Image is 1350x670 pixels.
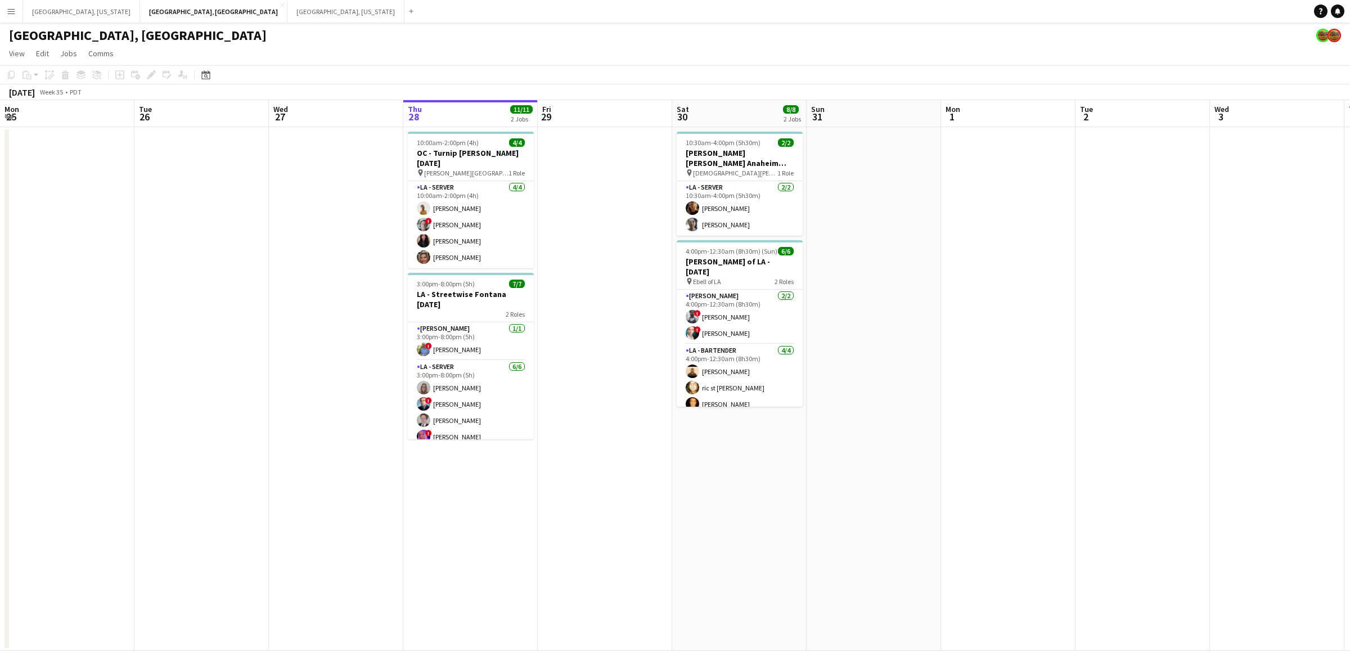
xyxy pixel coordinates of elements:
app-card-role: LA - Bartender4/44:00pm-12:30am (8h30m)[PERSON_NAME]ric st [PERSON_NAME][PERSON_NAME] [677,344,803,431]
span: 31 [809,110,825,123]
span: 1 Role [777,169,794,177]
span: View [9,48,25,59]
span: Sun [811,104,825,114]
app-job-card: 4:00pm-12:30am (8h30m) (Sun)6/6[PERSON_NAME] of LA - [DATE] Ebell of LA2 Roles[PERSON_NAME]2/24:0... [677,240,803,407]
span: Comms [88,48,114,59]
span: ! [425,343,432,349]
span: 11/11 [510,105,533,114]
span: ! [425,430,432,437]
app-user-avatar: Rollin Hero [1316,29,1330,42]
span: Wed [1214,104,1229,114]
app-card-role: LA - Server4/410:00am-2:00pm (4h)[PERSON_NAME]![PERSON_NAME][PERSON_NAME][PERSON_NAME] [408,181,534,268]
span: 1 Role [508,169,525,177]
span: Thu [408,104,422,114]
div: [DATE] [9,87,35,98]
span: [PERSON_NAME][GEOGRAPHIC_DATA] [424,169,508,177]
span: Mon [946,104,960,114]
span: 30 [675,110,689,123]
a: Edit [31,46,53,61]
span: ! [425,397,432,404]
div: PDT [70,88,82,96]
span: 28 [406,110,422,123]
div: 2 Jobs [511,115,532,123]
span: Edit [36,48,49,59]
span: 3 [1213,110,1229,123]
span: ! [694,326,701,333]
span: 29 [541,110,551,123]
span: Jobs [60,48,77,59]
div: 2 Jobs [784,115,801,123]
a: Comms [84,46,118,61]
span: Mon [4,104,19,114]
span: 6/6 [778,247,794,255]
a: View [4,46,29,61]
span: 3:00pm-8:00pm (5h) [417,280,475,288]
span: Tue [1080,104,1093,114]
span: Week 35 [37,88,65,96]
app-card-role: LA - Server2/210:30am-4:00pm (5h30m)[PERSON_NAME][PERSON_NAME] [677,181,803,236]
span: 2/2 [778,138,794,147]
app-job-card: 10:00am-2:00pm (4h)4/4OC - Turnip [PERSON_NAME] [DATE] [PERSON_NAME][GEOGRAPHIC_DATA]1 RoleLA - S... [408,132,534,268]
span: 4:00pm-12:30am (8h30m) (Sun) [686,247,777,255]
span: 10:00am-2:00pm (4h) [417,138,479,147]
span: 2 [1078,110,1093,123]
a: Jobs [56,46,82,61]
span: 26 [137,110,152,123]
app-job-card: 10:30am-4:00pm (5h30m)2/2[PERSON_NAME] [PERSON_NAME] Anaheim [DATE] [DEMOGRAPHIC_DATA][PERSON_NAM... [677,132,803,236]
span: 2 Roles [506,310,525,318]
span: Sat [677,104,689,114]
span: Fri [542,104,551,114]
h3: OC - Turnip [PERSON_NAME] [DATE] [408,148,534,168]
h3: LA - Streetwise Fontana [DATE] [408,289,534,309]
span: ! [694,310,701,317]
span: 4/4 [509,138,525,147]
h3: [PERSON_NAME] [PERSON_NAME] Anaheim [DATE] [677,148,803,168]
button: [GEOGRAPHIC_DATA], [US_STATE] [23,1,140,23]
span: 2 Roles [775,277,794,286]
app-card-role: [PERSON_NAME]1/13:00pm-8:00pm (5h)![PERSON_NAME] [408,322,534,361]
h3: [PERSON_NAME] of LA - [DATE] [677,257,803,277]
span: Tue [139,104,152,114]
span: 1 [944,110,960,123]
span: Ebell of LA [693,277,721,286]
span: Wed [273,104,288,114]
app-card-role: [PERSON_NAME]2/24:00pm-12:30am (8h30m)![PERSON_NAME]![PERSON_NAME] [677,290,803,344]
app-user-avatar: Rollin Hero [1327,29,1341,42]
button: [GEOGRAPHIC_DATA], [GEOGRAPHIC_DATA] [140,1,287,23]
app-card-role: LA - Server6/63:00pm-8:00pm (5h)[PERSON_NAME]![PERSON_NAME][PERSON_NAME]![PERSON_NAME] [408,361,534,480]
h1: [GEOGRAPHIC_DATA], [GEOGRAPHIC_DATA] [9,27,267,44]
button: [GEOGRAPHIC_DATA], [US_STATE] [287,1,404,23]
span: 25 [3,110,19,123]
span: 27 [272,110,288,123]
span: 7/7 [509,280,525,288]
span: 10:30am-4:00pm (5h30m) [686,138,760,147]
span: ! [425,218,432,224]
span: 8/8 [783,105,799,114]
app-job-card: 3:00pm-8:00pm (5h)7/7LA - Streetwise Fontana [DATE]2 Roles[PERSON_NAME]1/13:00pm-8:00pm (5h)![PER... [408,273,534,439]
span: [DEMOGRAPHIC_DATA][PERSON_NAME] [693,169,777,177]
